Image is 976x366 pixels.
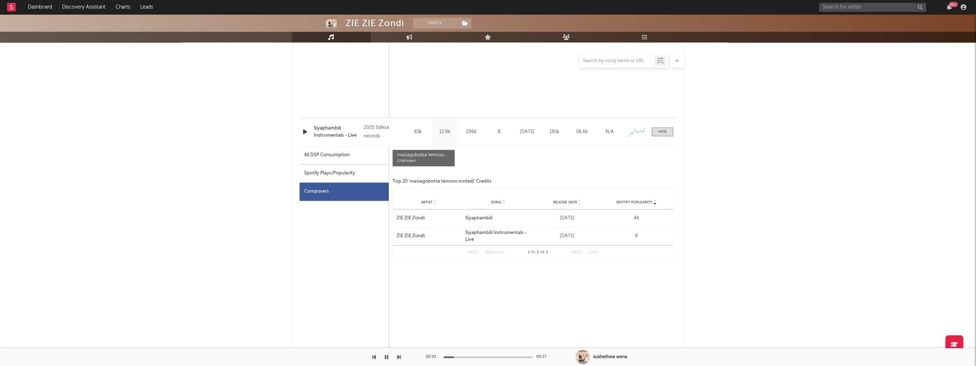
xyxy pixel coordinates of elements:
[397,152,450,158] div: masiagobotsa temoso motedi
[572,251,582,255] button: Next
[535,233,600,240] div: [DATE]
[314,125,361,139] a: Siyaphambili Instrumentals - Live
[426,353,440,361] div: 00:01
[604,233,669,240] div: 8
[949,2,958,7] div: 99 +
[413,18,458,29] button: Track
[535,215,600,222] div: [DATE]
[604,215,669,222] div: 46
[515,128,539,136] div: [DATE]
[397,158,450,164] div: Unknown
[579,58,655,64] input: Search by song name or URL
[518,248,557,257] div: 1 2 2
[364,123,403,141] div: 2025 Sdiksa records
[393,177,673,186] div: Top 20 'masiagobotsa temoso motedi' Credits
[300,183,389,201] div: Composers
[433,128,456,136] div: 12.8k
[947,4,952,10] button: 99+
[465,229,531,243] a: Siyaphambili Instrumentals - Live
[543,128,567,136] div: 185k
[598,128,622,136] div: N/A
[616,200,652,204] span: Spotify Popularity
[485,251,504,255] button: Previous
[407,128,430,136] div: 83k
[593,354,627,360] div: kukhethwe wena
[300,164,389,183] div: Spotify Plays/Popularity
[346,18,404,29] div: ZIE ZIE Zondi
[589,251,598,255] button: Last
[536,353,551,361] div: 00:17
[540,251,545,254] span: of
[531,251,535,254] span: to
[397,215,462,222] a: ZIE ZIE Zondi
[304,151,350,159] div: All DSP Consumption
[491,200,501,204] span: Song
[467,251,478,255] button: First
[460,128,483,136] div: 296k
[819,3,926,12] input: Search for artists
[570,128,594,136] div: 56.6k
[421,200,433,204] span: Artist
[397,233,462,240] a: ZIE ZIE Zondi
[300,146,389,164] div: All DSP Consumption
[465,215,531,222] a: Siyaphambili
[487,128,512,136] div: 8
[553,200,577,204] span: Release Date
